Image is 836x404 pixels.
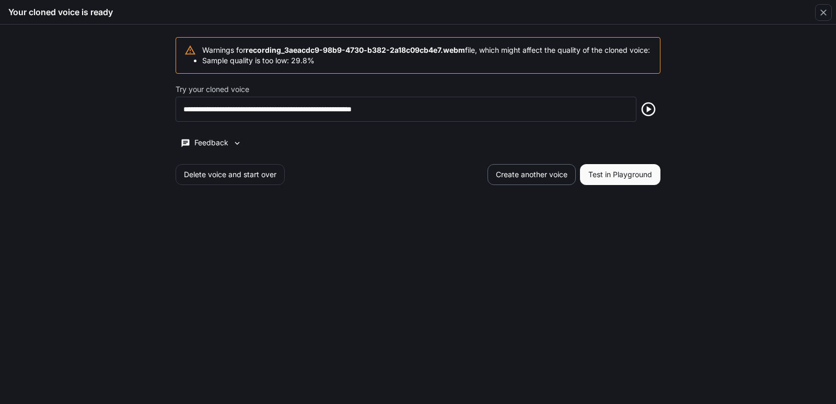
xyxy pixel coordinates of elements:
button: Feedback [176,134,247,152]
button: Create another voice [487,164,576,185]
p: Try your cloned voice [176,86,249,93]
div: Warnings for file, which might affect the quality of the cloned voice: [202,41,650,70]
button: Delete voice and start over [176,164,285,185]
li: Sample quality is too low: 29.8% [202,55,650,66]
h5: Your cloned voice is ready [8,6,113,18]
button: Test in Playground [580,164,660,185]
b: recording_3aeacdc9-98b9-4730-b382-2a18c09cb4e7.webm [246,45,465,54]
